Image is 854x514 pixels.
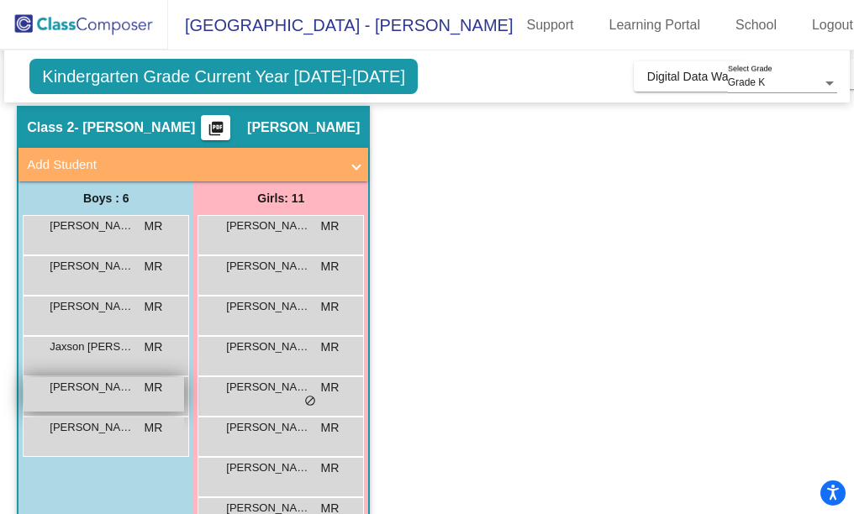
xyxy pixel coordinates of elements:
span: MR [321,298,340,316]
a: Support [513,12,587,39]
span: Class 2 [27,119,74,136]
button: Print Students Details [201,115,230,140]
span: Kindergarten Grade Current Year [DATE]-[DATE] [29,59,418,94]
span: [PERSON_NAME] [226,218,310,234]
span: Jaxson [PERSON_NAME] [50,338,134,355]
span: [PERSON_NAME] [50,298,134,315]
span: [PERSON_NAME] [226,379,310,396]
button: Digital Data Wall [634,61,747,92]
span: Digital Data Wall [647,70,734,83]
span: MR [321,459,340,477]
span: [PERSON_NAME] [226,298,310,315]
span: MR [321,379,340,396]
div: Boys : 6 [18,181,193,215]
mat-expansion-panel-header: Add Student [18,148,368,181]
mat-icon: picture_as_pdf [206,120,226,144]
a: Learning Portal [596,12,714,39]
span: MR [145,298,163,316]
span: MR [145,419,163,437]
span: MR [321,338,340,356]
span: MR [321,218,340,235]
span: MR [145,338,163,356]
span: [PERSON_NAME] [50,419,134,436]
span: MR [321,419,340,437]
span: MR [145,218,163,235]
span: [PERSON_NAME][US_STATE] [50,258,134,275]
span: [PERSON_NAME] [226,459,310,476]
span: [PERSON_NAME] [226,338,310,355]
div: Girls: 11 [193,181,368,215]
span: MR [321,258,340,275]
span: do_not_disturb_alt [304,395,316,408]
mat-panel-title: Add Student [27,155,340,175]
span: - [PERSON_NAME] [74,119,195,136]
span: MR [145,258,163,275]
span: [PERSON_NAME] [226,419,310,436]
span: [PERSON_NAME] [50,218,134,234]
span: MR [145,379,163,396]
span: [GEOGRAPHIC_DATA] - [PERSON_NAME] [168,12,513,39]
span: [PERSON_NAME] [226,258,310,275]
span: [PERSON_NAME] [50,379,134,396]
span: [PERSON_NAME] [247,119,360,136]
span: Grade K [728,76,766,88]
a: School [722,12,790,39]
